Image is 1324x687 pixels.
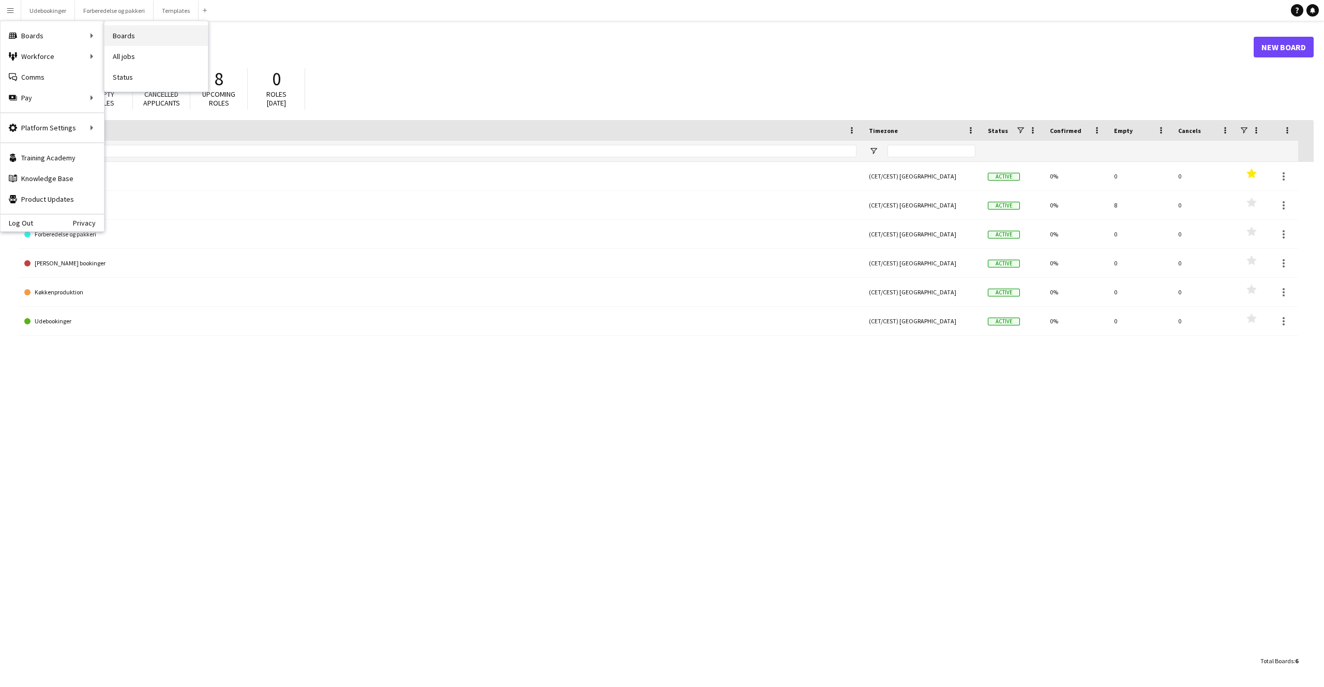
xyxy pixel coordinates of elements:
span: 0 [272,68,281,91]
div: (CET/CEST) [GEOGRAPHIC_DATA] [863,191,982,219]
input: Timezone Filter Input [887,145,975,157]
span: Active [988,231,1020,238]
div: 0% [1044,191,1108,219]
div: 0 [1108,220,1172,248]
div: (CET/CEST) [GEOGRAPHIC_DATA] [863,249,982,277]
span: Empty [1114,127,1133,135]
span: 6 [1295,657,1298,665]
a: Comms [1,67,104,87]
div: 0 [1108,307,1172,335]
a: Product Updates [1,189,104,210]
button: Forberedelse og pakkeri [75,1,154,21]
a: New Board [1254,37,1314,57]
input: Board name Filter Input [43,145,856,157]
span: Confirmed [1050,127,1081,135]
a: Udebookinger [24,307,856,336]
span: Active [988,318,1020,325]
div: Platform Settings [1,117,104,138]
div: 8 [1108,191,1172,219]
div: 0 [1172,162,1236,190]
div: 0% [1044,307,1108,335]
a: Log Out [1,219,33,227]
div: 0% [1044,220,1108,248]
a: [PERSON_NAME] bookinger [24,249,856,278]
div: 0 [1172,220,1236,248]
span: Cancels [1178,127,1201,135]
div: 0% [1044,162,1108,190]
a: Privacy [73,219,104,227]
div: (CET/CEST) [GEOGRAPHIC_DATA] [863,162,982,190]
div: (CET/CEST) [GEOGRAPHIC_DATA] [863,278,982,306]
div: (CET/CEST) [GEOGRAPHIC_DATA] [863,220,982,248]
a: Forberedelse og pakkeri [24,220,856,249]
button: Udebookinger [21,1,75,21]
a: Training Academy [1,147,104,168]
span: Active [988,289,1020,296]
span: Timezone [869,127,898,135]
div: Boards [1,25,104,46]
div: 0 [1172,307,1236,335]
div: Pay [1,87,104,108]
button: Templates [154,1,199,21]
div: 0% [1044,249,1108,277]
a: Status [104,67,208,87]
span: Status [988,127,1008,135]
a: Templates [24,162,856,191]
span: Cancelled applicants [143,89,180,108]
span: Upcoming roles [202,89,235,108]
div: 0 [1108,249,1172,277]
div: 0 [1108,162,1172,190]
span: Active [988,173,1020,181]
a: Ad-hoc Jaisehus [24,191,856,220]
div: 0 [1172,191,1236,219]
span: Total Boards [1260,657,1293,665]
a: Boards [104,25,208,46]
span: 8 [215,68,223,91]
h1: Boards [18,39,1254,55]
span: Active [988,260,1020,267]
div: 0 [1172,278,1236,306]
div: Workforce [1,46,104,67]
div: 0 [1172,249,1236,277]
span: Active [988,202,1020,210]
a: Køkkenproduktion [24,278,856,307]
div: 0 [1108,278,1172,306]
div: 0% [1044,278,1108,306]
div: (CET/CEST) [GEOGRAPHIC_DATA] [863,307,982,335]
a: All jobs [104,46,208,67]
span: Roles [DATE] [266,89,287,108]
a: Knowledge Base [1,168,104,189]
button: Open Filter Menu [869,146,878,156]
div: : [1260,651,1298,671]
